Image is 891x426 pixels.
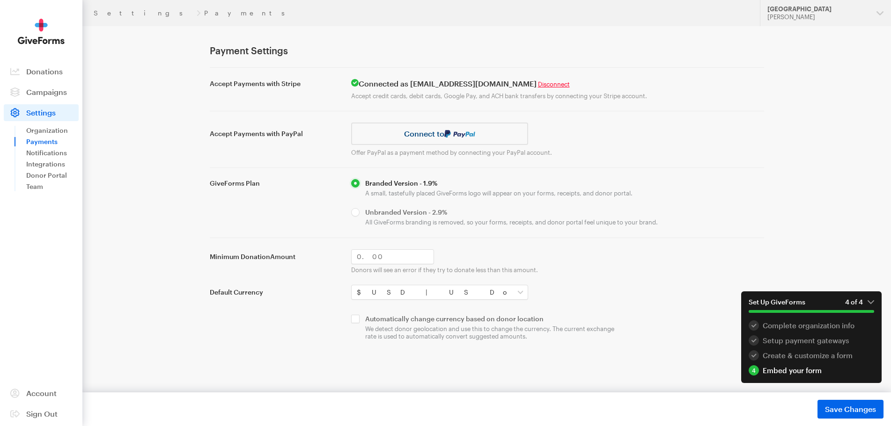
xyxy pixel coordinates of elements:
label: Accept Payments with PayPal [210,130,340,138]
img: GiveForms [18,19,65,44]
label: GiveForms Plan [210,179,340,188]
em: 4 of 4 [845,298,874,306]
div: Create & customize a form [749,350,874,361]
div: Complete organization info [749,320,874,331]
a: Payments [26,136,79,147]
div: [GEOGRAPHIC_DATA] [767,5,869,13]
span: Sign Out [26,409,58,418]
div: [PERSON_NAME] [767,13,869,21]
a: Donations [4,63,79,80]
button: Set Up GiveForms4 of 4 [741,291,882,320]
label: Default Currency [210,288,340,296]
a: Notifications [26,147,79,159]
a: Account [4,385,79,402]
div: Setup payment gateways [749,335,874,346]
span: Amount [270,253,295,260]
a: Team [26,181,79,192]
a: 3 Create & customize a form [749,350,874,361]
span: Save Changes [825,404,876,415]
div: 1 [749,320,759,331]
p: Offer PayPal as a payment method by connecting your PayPal account. [351,149,764,156]
div: 3 [749,350,759,361]
img: paypal-036f5ec2d493c1c70c99b98eb3a666241af203a93f3fc3b8b64316794b4dcd3f.svg [444,130,475,137]
a: Settings [4,104,79,121]
span: Settings [26,108,56,117]
a: Settings [94,9,193,17]
a: 2 Setup payment gateways [749,335,874,346]
span: Campaigns [26,87,67,96]
a: Disconnect [538,80,570,88]
h1: Payment Settings [210,45,764,56]
p: Donors will see an error if they try to donate less than this amount. [351,266,764,274]
div: Embed your form [749,365,874,375]
span: Donations [26,67,63,76]
h4: Connected as [EMAIL_ADDRESS][DOMAIN_NAME] [351,79,764,88]
a: Organization [26,125,79,136]
button: Save Changes [817,400,884,419]
a: 1 Complete organization info [749,320,874,331]
input: 0.00 [351,249,434,264]
p: Accept credit cards, debit cards, Google Pay, and ACH bank transfers by connecting your Stripe ac... [351,92,764,100]
a: Donor Portal [26,170,79,181]
a: Campaigns [4,84,79,101]
label: Accept Payments with Stripe [210,79,340,88]
a: Sign Out [4,405,79,422]
a: Connect to [351,123,529,145]
div: 2 [749,335,759,346]
a: Integrations [26,159,79,170]
label: Minimum Donation [210,253,340,261]
a: 4 Embed your form [749,365,874,375]
span: Account [26,389,57,397]
div: 4 [749,365,759,375]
